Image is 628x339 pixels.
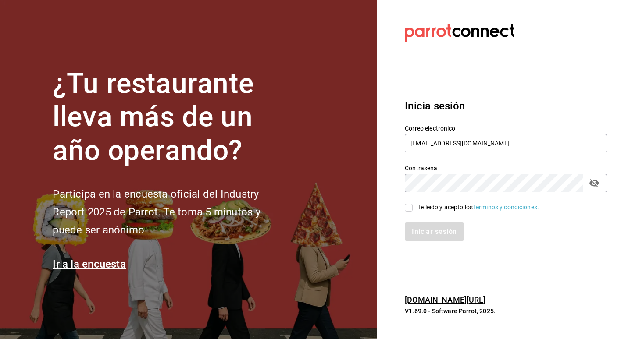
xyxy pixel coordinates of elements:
h3: Inicia sesión [405,98,607,114]
p: V1.69.0 - Software Parrot, 2025. [405,307,607,315]
label: Contraseña [405,165,607,171]
h1: ¿Tu restaurante lleva más de un año operando? [53,67,289,168]
a: Términos y condiciones. [473,204,539,211]
a: [DOMAIN_NAME][URL] [405,295,485,304]
a: Ir a la encuesta [53,258,126,270]
label: Correo electrónico [405,125,607,131]
button: Campo de contraseña [587,176,602,191]
h2: Participa en la encuesta oficial del Industry Report 2025 de Parrot. Te toma 5 minutos y puede se... [53,185,289,239]
input: Ingresa tu correo electrónico [405,134,607,152]
div: He leído y acepto los [416,203,539,212]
